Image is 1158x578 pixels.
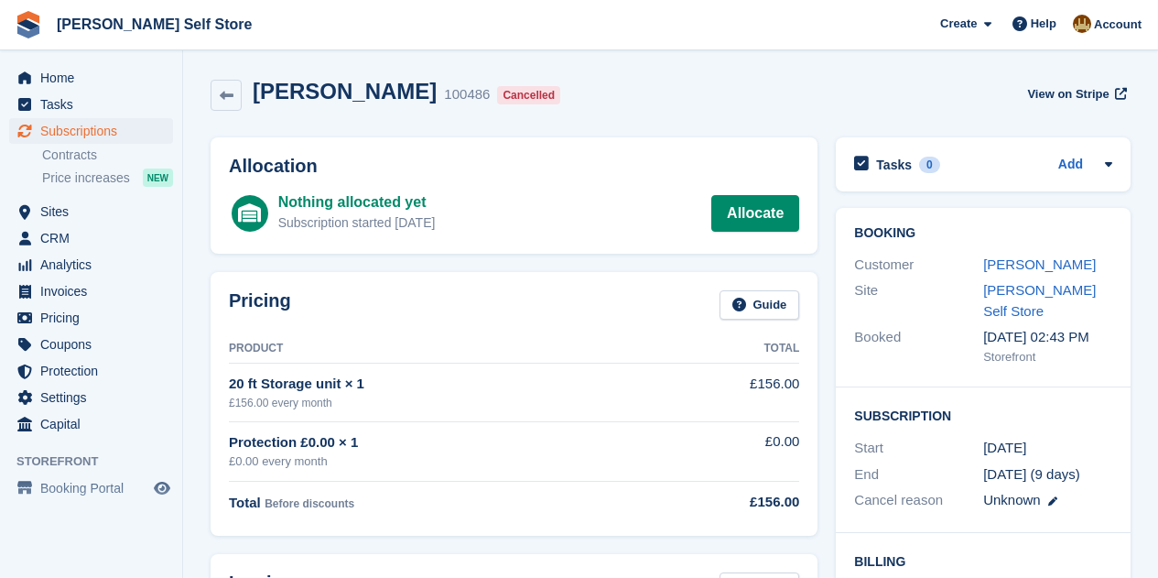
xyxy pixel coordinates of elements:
div: £0.00 every month [229,453,646,471]
a: menu [9,225,173,251]
span: Unknown [983,492,1041,507]
div: £156.00 every month [229,395,646,411]
div: Start [854,438,983,459]
span: Protection [40,358,150,384]
span: Tasks [40,92,150,117]
a: [PERSON_NAME] Self Store [49,9,259,39]
div: Site [854,280,983,322]
h2: Booking [854,226,1112,241]
span: Capital [40,411,150,437]
span: Analytics [40,252,150,278]
div: Nothing allocated yet [278,191,436,213]
a: menu [9,475,173,501]
a: menu [9,305,173,331]
a: Guide [720,290,800,321]
a: menu [9,411,173,437]
a: View on Stripe [1020,79,1131,109]
span: Coupons [40,332,150,357]
a: Contracts [42,147,173,164]
div: Storefront [983,348,1112,366]
div: End [854,464,983,485]
a: menu [9,199,173,224]
a: menu [9,118,173,144]
div: Cancel reason [854,490,983,511]
td: £0.00 [646,421,799,481]
span: CRM [40,225,150,251]
div: Protection £0.00 × 1 [229,432,646,453]
div: 0 [919,157,940,173]
th: Product [229,334,646,364]
div: Customer [854,255,983,276]
a: menu [9,65,173,91]
a: Allocate [711,195,799,232]
a: Price increases NEW [42,168,173,188]
span: View on Stripe [1027,85,1109,104]
span: Sites [40,199,150,224]
h2: Allocation [229,156,799,177]
span: Pricing [40,305,150,331]
h2: Tasks [876,157,912,173]
a: Add [1058,155,1083,176]
h2: [PERSON_NAME] [253,79,437,104]
a: Preview store [151,477,173,499]
div: Subscription started [DATE] [278,213,436,233]
span: Account [1094,16,1142,34]
a: menu [9,278,173,304]
span: Home [40,65,150,91]
h2: Billing [854,551,1112,570]
div: NEW [143,169,173,187]
span: Total [229,495,261,510]
div: Booked [854,327,983,365]
div: Cancelled [497,86,560,104]
div: [DATE] 02:43 PM [983,327,1112,348]
span: Subscriptions [40,118,150,144]
div: 100486 [444,84,490,105]
a: menu [9,358,173,384]
span: Booking Portal [40,475,150,501]
img: stora-icon-8386f47178a22dfd0bd8f6a31ec36ba5ce8667c1dd55bd0f319d3a0aa187defe.svg [15,11,42,38]
span: Settings [40,385,150,410]
span: Create [940,15,977,33]
h2: Pricing [229,290,291,321]
div: 20 ft Storage unit × 1 [229,374,646,395]
span: Invoices [40,278,150,304]
a: menu [9,252,173,278]
span: Price increases [42,169,130,187]
img: Tom Kingston [1073,15,1091,33]
a: [PERSON_NAME] [983,256,1096,272]
a: menu [9,385,173,410]
a: menu [9,92,173,117]
div: £156.00 [646,492,799,513]
span: Help [1031,15,1056,33]
a: menu [9,332,173,357]
a: [PERSON_NAME] Self Store [983,282,1096,319]
td: £156.00 [646,364,799,421]
h2: Subscription [854,406,1112,424]
span: Storefront [16,453,182,471]
th: Total [646,334,799,364]
time: 2025-08-14 23:00:00 UTC [983,438,1026,459]
span: [DATE] (9 days) [983,466,1080,482]
span: Before discounts [265,497,354,510]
